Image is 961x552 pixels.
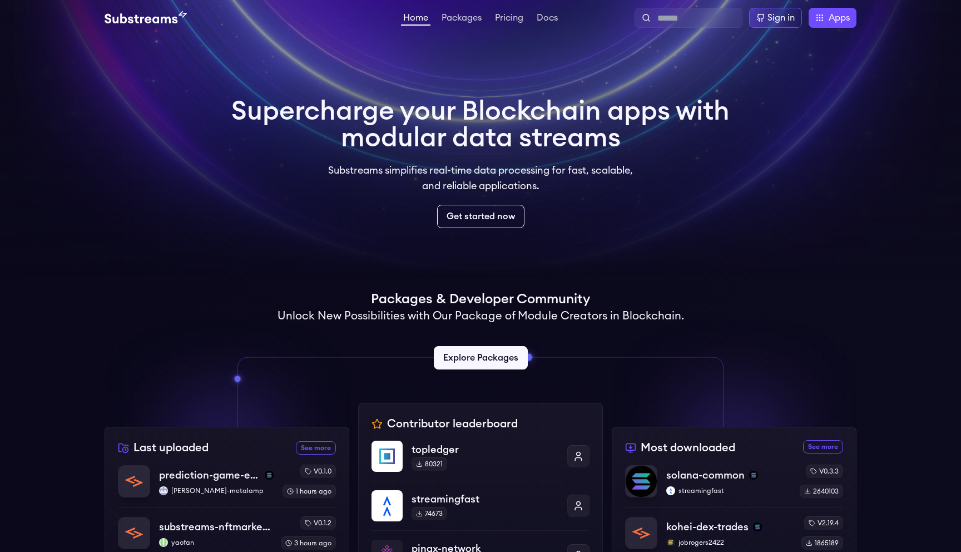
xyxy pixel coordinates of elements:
[159,467,260,483] p: prediction-game-events
[300,465,336,478] div: v0.1.0
[118,466,150,497] img: prediction-game-events
[412,491,558,507] p: streamingfast
[801,536,843,550] div: 1865189
[371,290,590,308] h1: Packages & Developer Community
[666,538,675,547] img: jobrogers2422
[749,471,758,480] img: solana
[767,11,795,24] div: Sign in
[118,517,150,549] img: substreams-nftmarketplace
[625,465,843,507] a: solana-commonsolana-commonsolanastreamingfaststreamingfastv0.3.32640103
[231,98,730,151] h1: Supercharge your Blockchain apps with modular data streams
[666,467,745,483] p: solana-common
[283,485,336,498] div: 1 hours ago
[278,308,684,324] h2: Unlock New Possibilities with Our Package of Module Creators in Blockchain.
[666,486,791,495] p: streamingfast
[412,507,447,520] div: 74673
[401,13,430,26] a: Home
[412,442,558,457] p: topledger
[371,481,590,530] a: streamingfaststreamingfast74673
[371,490,403,521] img: streamingfast
[159,538,272,547] p: yaofan
[159,486,168,495] img: ilya-metalamp
[534,13,560,24] a: Docs
[296,441,336,455] a: See more recently uploaded packages
[493,13,526,24] a: Pricing
[666,486,675,495] img: streamingfast
[371,441,403,472] img: topledger
[753,523,762,531] img: solana
[749,8,802,28] a: Sign in
[804,516,843,530] div: v2.19.4
[281,536,336,550] div: 3 hours ago
[118,465,336,507] a: prediction-game-eventsprediction-game-eventssolanailya-metalamp[PERSON_NAME]-metalampv0.1.01 hour...
[320,162,641,194] p: Substreams simplifies real-time data processing for fast, scalable, and reliable applications.
[300,516,336,530] div: v0.1.2
[829,11,850,24] span: Apps
[105,11,187,24] img: Substream's logo
[666,519,749,535] p: kohei-dex-trades
[625,507,843,550] a: kohei-dex-tradeskohei-dex-tradessolanajobrogers2422jobrogers2422v2.19.41865189
[265,471,274,480] img: solana
[803,440,843,454] a: See more most downloaded packages
[159,519,272,535] p: substreams-nftmarketplace
[159,486,274,495] p: [PERSON_NAME]-metalamp
[626,517,657,549] img: kohei-dex-trades
[800,485,843,498] div: 2640103
[412,457,447,471] div: 80321
[666,538,792,547] p: jobrogers2422
[439,13,484,24] a: Packages
[159,538,168,547] img: yaofan
[434,346,528,369] a: Explore Packages
[806,465,843,478] div: v0.3.3
[437,205,524,228] a: Get started now
[371,441,590,481] a: topledgertopledger80321
[626,466,657,497] img: solana-common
